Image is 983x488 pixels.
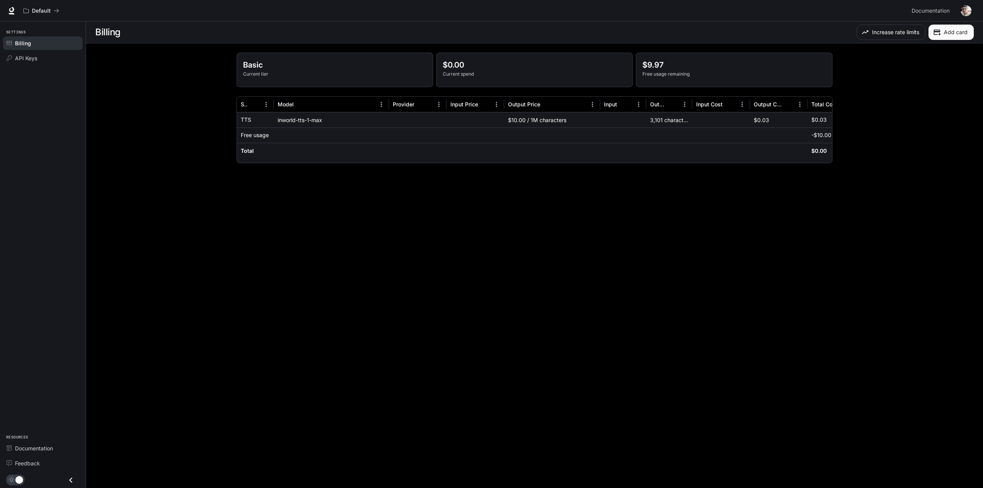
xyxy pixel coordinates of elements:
[15,475,23,484] span: Dark mode toggle
[754,101,782,108] div: Output Cost
[15,444,53,452] span: Documentation
[642,59,826,71] p: $9.97
[241,101,248,108] div: Service
[393,101,414,108] div: Provider
[3,457,83,470] a: Feedback
[504,112,600,127] div: $10.00 / 1M characters
[443,59,626,71] p: $0.00
[62,472,79,488] button: Close drawer
[736,99,748,110] button: Menu
[241,147,254,155] h6: Total
[958,3,974,18] button: User avatar
[260,99,272,110] button: Menu
[723,99,735,110] button: Sort
[750,112,808,127] div: $0.03
[650,101,667,108] div: Output
[928,25,974,40] button: Add card
[415,99,427,110] button: Sort
[274,112,389,127] div: inworld-tts-1-max
[961,5,971,16] img: User avatar
[618,99,629,110] button: Sort
[376,99,387,110] button: Menu
[491,99,502,110] button: Menu
[15,459,40,467] span: Feedback
[443,71,626,78] p: Current spend
[241,131,269,139] p: Free usage
[811,147,827,155] h6: $0.00
[508,101,540,108] div: Output Price
[696,101,723,108] div: Input Cost
[667,99,679,110] button: Sort
[642,71,826,78] p: Free usage remaining
[3,442,83,455] a: Documentation
[32,8,51,14] p: Default
[912,6,950,16] span: Documentation
[646,112,692,127] div: 3,101 characters
[278,101,294,108] div: Model
[811,131,831,139] p: -$10.00
[909,3,955,18] a: Documentation
[15,54,37,62] span: API Keys
[243,71,427,78] p: Current tier
[3,36,83,50] a: Billing
[433,99,445,110] button: Menu
[541,99,553,110] button: Sort
[479,99,490,110] button: Sort
[783,99,794,110] button: Sort
[243,59,427,71] p: Basic
[249,99,260,110] button: Sort
[794,99,806,110] button: Menu
[604,101,617,108] div: Input
[679,99,690,110] button: Menu
[811,101,837,108] div: Total Cost
[633,99,644,110] button: Menu
[811,116,827,124] p: $0.03
[587,99,598,110] button: Menu
[295,99,306,110] button: Sort
[241,116,251,124] p: TTS
[3,51,83,65] a: API Keys
[20,3,63,18] button: All workspaces
[450,101,478,108] div: Input Price
[95,25,121,40] h1: Billing
[857,25,925,40] button: Increase rate limits
[15,39,31,47] span: Billing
